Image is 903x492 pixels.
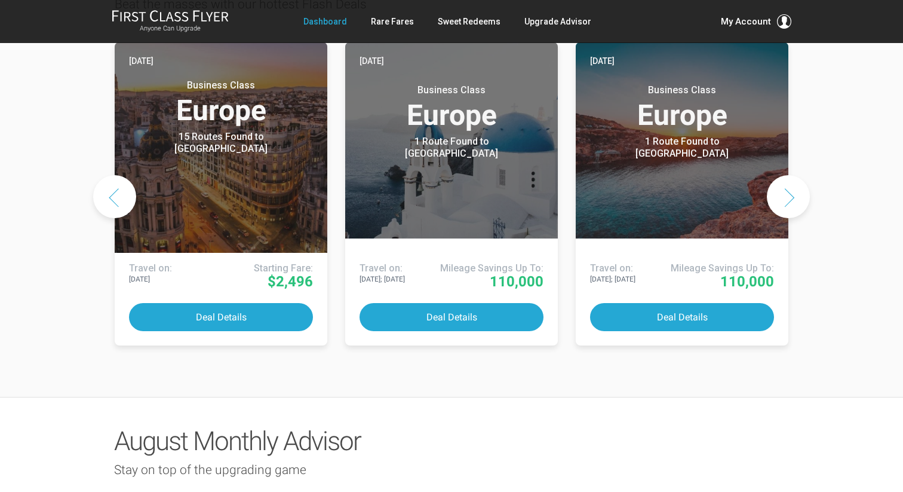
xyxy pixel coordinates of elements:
button: Deal Details [129,303,313,331]
a: Upgrade Advisor [524,11,591,32]
span: My Account [721,14,771,29]
a: Dashboard [303,11,347,32]
button: Deal Details [360,303,543,331]
a: [DATE] Business ClassEurope 15 Routes Found to [GEOGRAPHIC_DATA] Airlines offering special fares:... [115,42,327,346]
time: [DATE] [129,54,153,68]
h3: Europe [129,80,313,125]
a: Rare Fares [371,11,414,32]
small: Anyone Can Upgrade [112,25,229,33]
small: Business Class [377,84,526,96]
a: First Class FlyerAnyone Can Upgrade [112,10,229,33]
time: [DATE] [590,54,615,68]
a: Sweet Redeems [438,11,500,32]
a: [DATE] Business ClassEurope 1 Route Found to [GEOGRAPHIC_DATA] Use These Miles / Points: Travel o... [345,42,558,346]
button: Previous slide [93,175,136,218]
div: 1 Route Found to [GEOGRAPHIC_DATA] [607,136,757,160]
img: First Class Flyer [112,10,229,22]
a: [DATE] Business ClassEurope 1 Route Found to [GEOGRAPHIC_DATA] Use These Miles / Points: Travel o... [576,42,788,346]
h3: Europe [360,84,543,130]
span: Stay on top of the upgrading game [114,463,306,477]
small: Business Class [146,80,296,91]
time: [DATE] [360,54,384,68]
div: 1 Route Found to [GEOGRAPHIC_DATA] [377,136,526,160]
button: My Account [721,14,791,29]
small: Business Class [607,84,757,96]
h3: Europe [590,84,774,130]
div: 15 Routes Found to [GEOGRAPHIC_DATA] [146,131,296,155]
span: August Monthly Advisor [114,426,361,457]
button: Next slide [767,175,810,218]
button: Deal Details [590,303,774,331]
